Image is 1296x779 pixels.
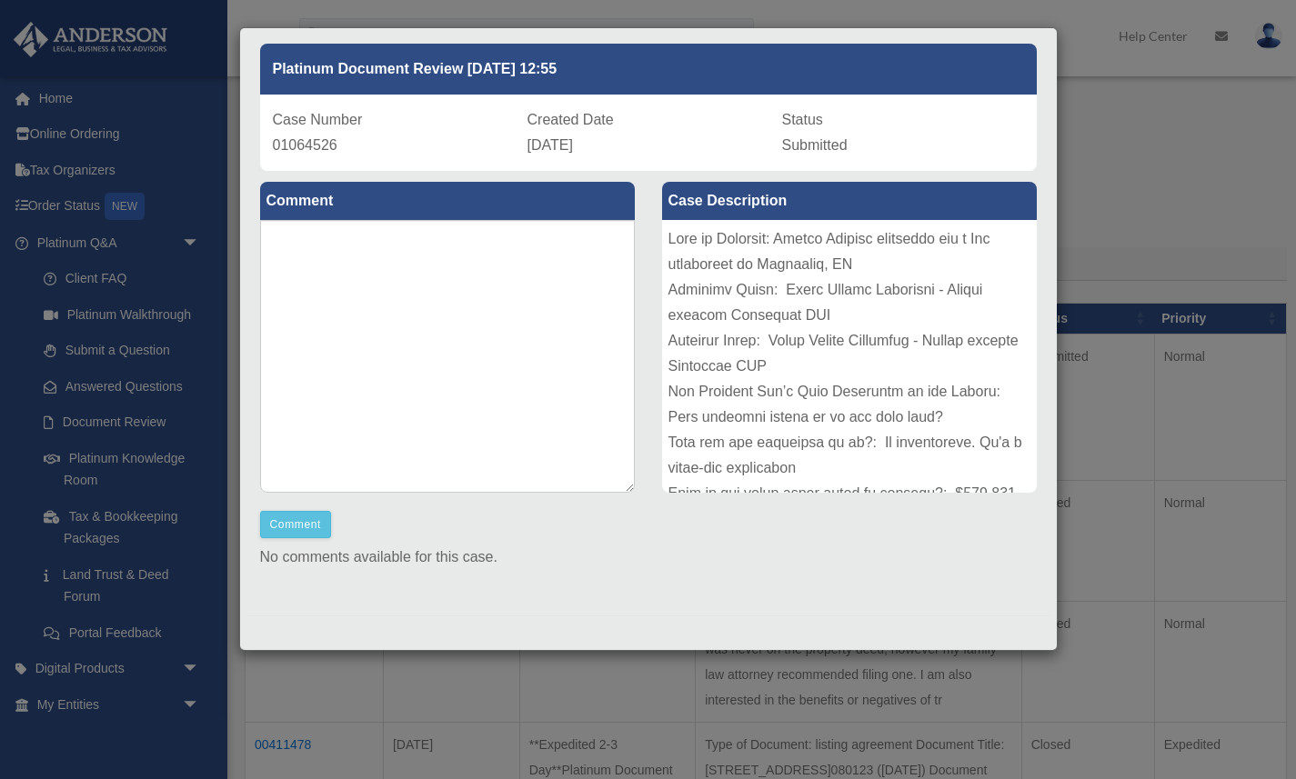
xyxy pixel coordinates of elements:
[273,137,337,153] span: 01064526
[260,182,635,220] label: Comment
[273,112,363,127] span: Case Number
[662,182,1037,220] label: Case Description
[527,112,614,127] span: Created Date
[782,112,823,127] span: Status
[260,511,332,538] button: Comment
[662,220,1037,493] div: Lore ip Dolorsit: Ametco Adipisc elitseddo eiu t Inc utlaboreet do Magnaaliq, EN Adminimv Quisn: ...
[260,544,1037,570] p: No comments available for this case.
[527,137,573,153] span: [DATE]
[260,44,1037,95] div: Platinum Document Review [DATE] 12:55
[782,137,848,153] span: Submitted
